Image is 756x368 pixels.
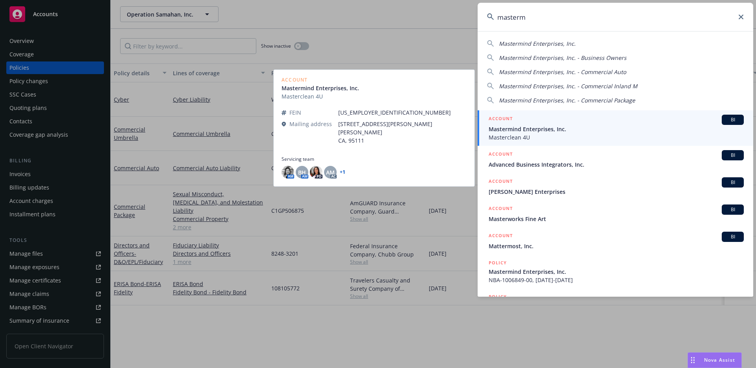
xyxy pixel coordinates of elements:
[489,150,513,160] h5: ACCOUNT
[489,232,513,241] h5: ACCOUNT
[478,255,753,288] a: POLICYMastermind Enterprises, Inc.NBA-1006849-00, [DATE]-[DATE]
[478,146,753,173] a: ACCOUNTBIAdvanced Business Integrators, Inc.
[725,116,741,123] span: BI
[499,97,635,104] span: Mastermind Enterprises, Inc. - Commercial Package
[725,179,741,186] span: BI
[499,68,626,76] span: Mastermind Enterprises, Inc. - Commercial Auto
[489,215,744,223] span: Masterworks Fine Art
[489,160,744,169] span: Advanced Business Integrators, Inc.
[489,204,513,214] h5: ACCOUNT
[489,188,744,196] span: [PERSON_NAME] Enterprises
[478,3,753,31] input: Search...
[478,110,753,146] a: ACCOUNTBIMastermind Enterprises, Inc.Masterclean 4U
[489,242,744,250] span: Mattermost, Inc.
[478,288,753,322] a: POLICY
[489,268,744,276] span: Mastermind Enterprises, Inc.
[725,233,741,240] span: BI
[499,40,576,47] span: Mastermind Enterprises, Inc.
[478,227,753,255] a: ACCOUNTBIMattermost, Inc.
[489,259,507,267] h5: POLICY
[687,352,742,368] button: Nova Assist
[478,173,753,200] a: ACCOUNTBI[PERSON_NAME] Enterprises
[489,177,513,187] h5: ACCOUNT
[489,293,507,301] h5: POLICY
[489,276,744,284] span: NBA-1006849-00, [DATE]-[DATE]
[704,357,735,363] span: Nova Assist
[499,82,637,90] span: Mastermind Enterprises, Inc. - Commercial Inland M
[688,353,698,368] div: Drag to move
[489,133,744,141] span: Masterclean 4U
[478,200,753,227] a: ACCOUNTBIMasterworks Fine Art
[499,54,626,61] span: Mastermind Enterprises, Inc. - Business Owners
[489,115,513,124] h5: ACCOUNT
[725,152,741,159] span: BI
[489,125,744,133] span: Mastermind Enterprises, Inc.
[725,206,741,213] span: BI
